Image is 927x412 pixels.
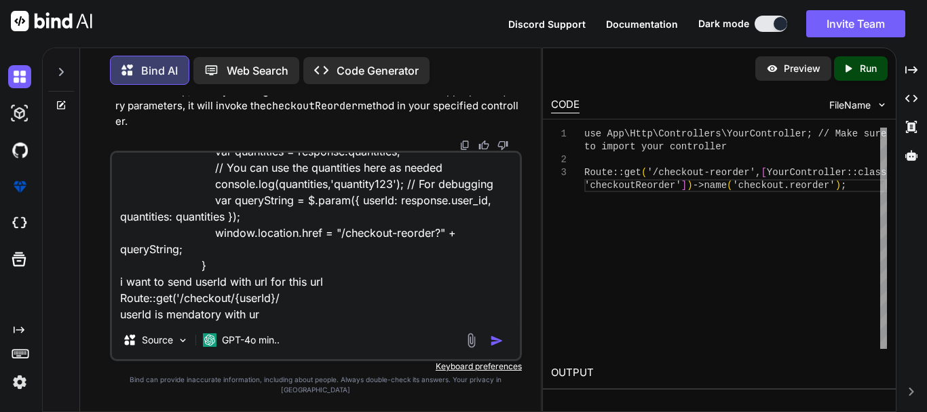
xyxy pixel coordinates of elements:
div: 1 [551,128,567,141]
img: GPT-4o mini [203,333,216,347]
img: dislike [497,140,508,151]
img: settings [8,371,31,394]
img: like [478,140,489,151]
p: Web Search [227,62,288,79]
p: Preview [784,62,820,75]
p: Run [860,62,877,75]
span: YourController::class, [767,167,892,178]
span: Route::get [584,167,641,178]
span: ) [835,180,841,191]
span: ; [841,180,846,191]
img: premium [8,175,31,198]
img: copy [459,140,470,151]
span: '/checkout-reorder', [647,167,761,178]
span: ure [869,128,886,139]
code: /checkout-reorder [296,84,400,98]
img: Bind AI [11,11,92,31]
span: 'checkoutReorder' [584,180,681,191]
button: Discord Support [508,17,586,31]
p: Code Generator [337,62,419,79]
p: Bind AI [141,62,178,79]
button: Invite Team [806,10,905,37]
div: 2 [551,153,567,166]
p: Keyboard preferences [110,361,522,372]
span: 'checkout.reorder' [732,180,835,191]
img: darkAi-studio [8,102,31,125]
span: ] [681,180,687,191]
span: ) [687,180,692,191]
p: GPT-4o min.. [222,333,280,347]
span: use App\Http\Controllers\YourController; // Make s [584,128,869,139]
img: preview [766,62,778,75]
textarea: if (response.success) { // Access the quantities from the response var quantities = response.quan... [112,153,520,321]
img: githubDark [8,138,31,162]
img: Pick Models [177,335,189,346]
code: checkoutReorder [266,99,358,113]
p: Source [142,333,173,347]
p: Bind can provide inaccurate information, including about people. Always double-check its answers.... [110,375,522,395]
span: ->name [693,180,727,191]
div: CODE [551,97,580,113]
img: attachment [463,333,479,348]
span: ( [641,167,647,178]
div: 3 [551,166,567,179]
span: [ [761,167,766,178]
button: Documentation [606,17,678,31]
img: chevron down [876,99,888,111]
img: darkChat [8,65,31,88]
span: FileName [829,98,871,112]
p: With this setup, when you navigate to with the appropriate query parameters, it will invoke the m... [115,83,519,130]
span: Documentation [606,18,678,30]
span: Dark mode [698,17,749,31]
h2: OUTPUT [543,357,896,389]
span: to import your controller [584,141,727,152]
span: ( [727,180,732,191]
img: icon [490,334,504,348]
img: cloudideIcon [8,212,31,235]
span: Discord Support [508,18,586,30]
